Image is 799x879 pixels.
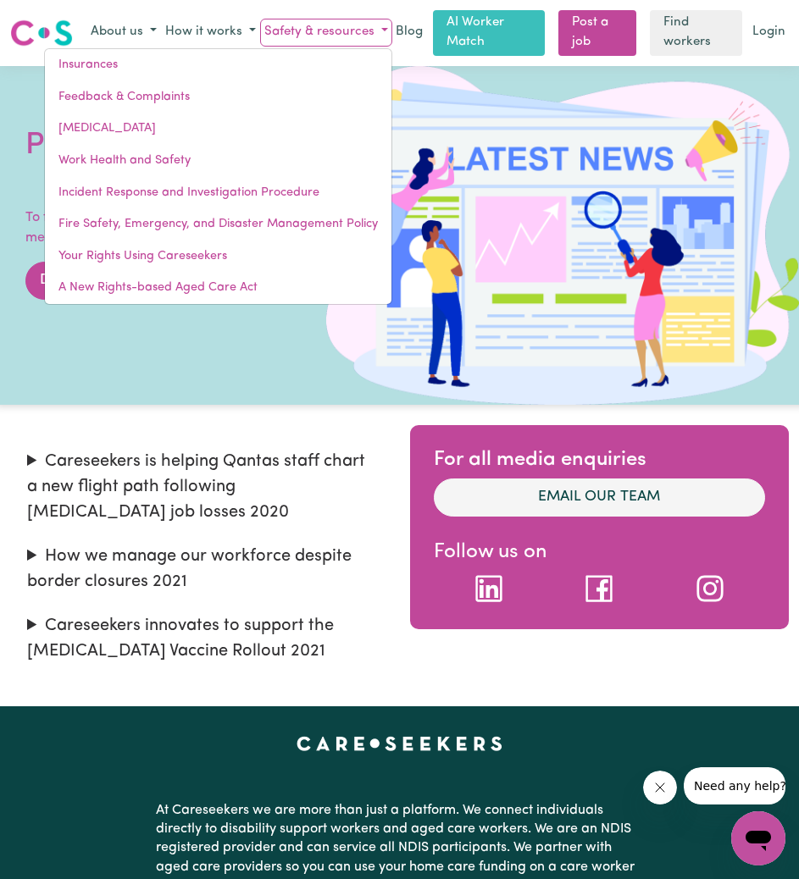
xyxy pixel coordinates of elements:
[434,537,766,567] p: Follow us on
[161,19,260,47] button: How it works
[45,208,391,240] a: Fire Safety, Emergency, and Disaster Management Policy
[45,177,391,209] a: Incident Response and Investigation Procedure
[693,582,727,595] a: Instagram
[650,10,742,56] a: Find workers
[472,582,506,595] a: LinkedIn
[45,49,391,81] a: Insurances
[643,771,677,804] iframe: Close message
[86,19,161,47] button: About us
[44,48,392,305] div: Safety & resources
[27,449,373,525] summary: Careseekers is helping Qantas staff chart a new flight path following [MEDICAL_DATA] job losses 2020
[684,767,785,804] iframe: Message from company
[749,19,789,46] a: Login
[433,10,545,56] a: AI Worker Match
[582,582,616,595] a: Facebook
[434,448,766,473] h2: For all media enquiries
[27,613,373,664] summary: Careseekers innovates to support the [MEDICAL_DATA] Vaccine Rollout 2021
[10,18,73,48] img: Careseekers logo
[45,81,391,113] a: Feedback & Complaints
[45,145,391,177] a: Work Health and Safety
[731,811,785,865] iframe: Button to launch messaging window
[45,272,391,304] a: A New Rights-based Aged Care Act
[10,14,73,53] a: Careseekers logo
[260,19,392,47] button: Safety & resources
[392,19,426,46] a: Blog
[25,124,432,168] h1: Press & Media
[25,207,280,248] p: To find out more about us download our media kit
[297,737,502,750] a: Careseekers home page
[558,10,635,56] a: Post a job
[10,12,103,25] span: Need any help?
[25,262,163,299] a: Download
[27,544,373,594] summary: How we manage our workforce despite border closures 2021
[434,478,766,516] a: Email our team
[45,113,391,145] a: [MEDICAL_DATA]
[45,240,391,273] a: Your Rights Using Careseekers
